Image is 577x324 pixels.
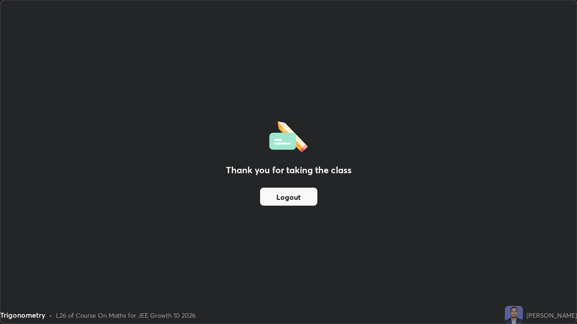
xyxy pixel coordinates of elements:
[56,310,196,320] div: L26 of Course On Maths for JEE Growth 10 2026
[49,310,52,320] div: •
[269,118,308,153] img: offlineFeedback.1438e8b3.svg
[527,310,577,320] div: [PERSON_NAME]
[260,188,317,206] button: Logout
[505,306,523,324] img: 02cee1ffd90b4f3cbb7297d5727372f7.jpg
[226,163,352,177] h2: Thank you for taking the class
